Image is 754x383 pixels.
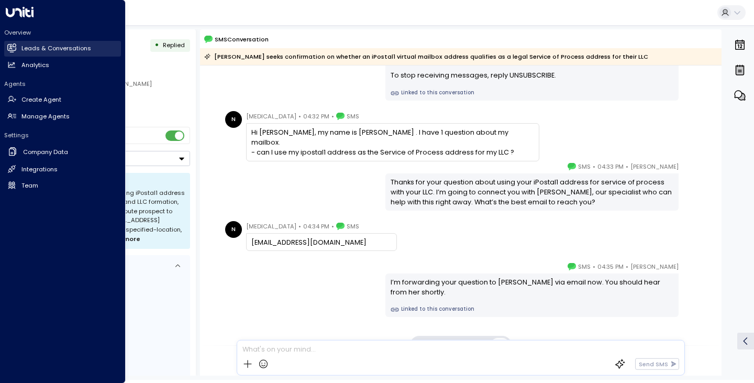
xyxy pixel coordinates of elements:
[4,28,121,37] h2: Overview
[597,161,624,172] span: 04:33 PM
[4,92,121,108] a: Create Agent
[391,89,674,97] a: Linked to this conversation
[23,148,68,157] h2: Company Data
[626,261,628,272] span: •
[4,178,121,193] a: Team
[21,44,91,53] h2: Leads & Conversations
[630,261,679,272] span: [PERSON_NAME]
[298,111,301,122] span: •
[251,127,534,158] div: Hi [PERSON_NAME], my name is [PERSON_NAME] . I have 1 question about my mailbox. - can I use my i...
[4,161,121,177] a: Integrations
[215,35,269,44] span: SMS Conversation
[21,181,38,190] h2: Team
[251,237,391,247] div: [EMAIL_ADDRESS][DOMAIN_NAME]
[21,95,61,104] h2: Create Agent
[21,112,70,121] h2: Manage Agents
[4,80,121,88] h2: Agents
[347,111,359,122] span: SMS
[347,221,359,232] span: SMS
[597,261,624,272] span: 04:35 PM
[391,177,674,207] div: Thanks for your question about using your iPostal1 address for service of process with your LLC. ...
[4,41,121,57] a: Leads & Conversations
[683,261,700,278] img: 5_headshot.jpg
[593,161,595,172] span: •
[204,51,648,62] div: [PERSON_NAME] seeks confirmation on whether an iPostal1 virtual mailbox address qualifies as a le...
[683,161,700,178] img: 5_headshot.jpg
[626,161,628,172] span: •
[391,277,674,297] div: I’m forwarding your question to [PERSON_NAME] via email now. You should hear from her shortly.
[630,161,679,172] span: [PERSON_NAME]
[303,221,329,232] span: 04:34 PM
[163,41,185,49] span: Replied
[4,131,121,139] h2: Settings
[4,57,121,73] a: Analytics
[303,111,329,122] span: 04:32 PM
[4,144,121,161] a: Company Data
[4,108,121,124] a: Manage Agents
[246,221,296,232] span: [MEDICAL_DATA]
[578,261,591,272] span: SMS
[391,305,674,314] a: Linked to this conversation
[246,111,296,122] span: [MEDICAL_DATA]
[298,221,301,232] span: •
[593,261,595,272] span: •
[225,221,242,238] div: N
[21,165,58,174] h2: Integrations
[331,111,334,122] span: •
[21,61,49,70] h2: Analytics
[154,38,159,53] div: •
[331,221,334,232] span: •
[578,161,591,172] span: SMS
[225,111,242,128] div: N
